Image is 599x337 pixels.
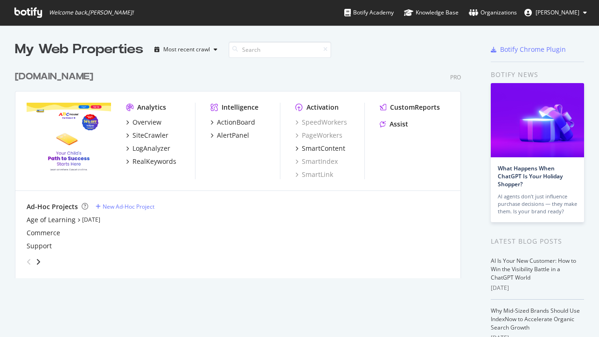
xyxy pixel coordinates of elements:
[27,103,111,170] img: www.abcmouse.com
[126,131,168,140] a: SiteCrawler
[126,118,161,127] a: Overview
[491,70,584,80] div: Botify news
[302,144,345,153] div: SmartContent
[151,42,221,57] button: Most recent crawl
[229,42,331,58] input: Search
[380,119,408,129] a: Assist
[27,202,78,211] div: Ad-Hoc Projects
[295,170,333,179] a: SmartLink
[295,118,347,127] a: SpeedWorkers
[450,73,461,81] div: Pro
[15,70,93,84] div: [DOMAIN_NAME]
[306,103,339,112] div: Activation
[137,103,166,112] div: Analytics
[295,144,345,153] a: SmartContent
[132,131,168,140] div: SiteCrawler
[491,284,584,292] div: [DATE]
[15,70,97,84] a: [DOMAIN_NAME]
[15,59,468,278] div: grid
[390,103,440,112] div: CustomReports
[217,131,249,140] div: AlertPanel
[295,131,342,140] a: PageWorkers
[498,164,563,188] a: What Happens When ChatGPT Is Your Holiday Shopper?
[132,157,176,166] div: RealKeywords
[132,144,170,153] div: LogAnalyzer
[96,203,154,211] a: New Ad-Hoc Project
[295,157,338,166] a: SmartIndex
[380,103,440,112] a: CustomReports
[27,228,60,238] a: Commerce
[132,118,161,127] div: Overview
[469,8,517,17] div: Organizations
[35,257,42,267] div: angle-right
[163,47,210,52] div: Most recent crawl
[15,40,143,59] div: My Web Properties
[517,5,594,20] button: [PERSON_NAME]
[344,8,394,17] div: Botify Academy
[491,236,584,246] div: Latest Blog Posts
[210,131,249,140] a: AlertPanel
[491,45,566,54] a: Botify Chrome Plugin
[210,118,255,127] a: ActionBoard
[126,144,170,153] a: LogAnalyzer
[23,254,35,269] div: angle-left
[491,257,576,281] a: AI Is Your New Customer: How to Win the Visibility Battle in a ChatGPT World
[500,45,566,54] div: Botify Chrome Plugin
[27,241,52,251] a: Support
[404,8,459,17] div: Knowledge Base
[27,215,76,225] a: Age of Learning
[498,193,577,215] div: AI agents don’t just influence purchase decisions — they make them. Is your brand ready?
[222,103,258,112] div: Intelligence
[390,119,408,129] div: Assist
[491,307,580,331] a: Why Mid-Sized Brands Should Use IndexNow to Accelerate Organic Search Growth
[103,203,154,211] div: New Ad-Hoc Project
[491,83,584,157] img: What Happens When ChatGPT Is Your Holiday Shopper?
[536,8,579,16] span: Liz Russell
[217,118,255,127] div: ActionBoard
[82,216,100,224] a: [DATE]
[49,9,133,16] span: Welcome back, [PERSON_NAME] !
[126,157,176,166] a: RealKeywords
